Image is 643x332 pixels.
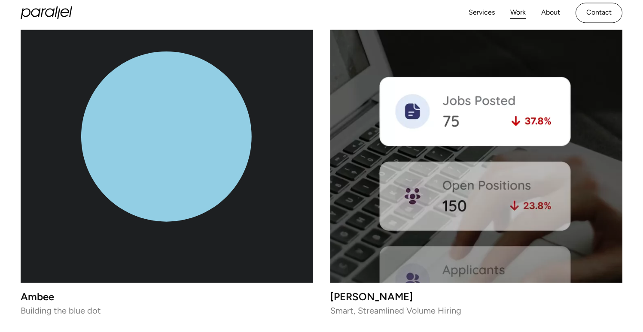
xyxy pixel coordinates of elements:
a: Work [510,6,526,19]
h3: [PERSON_NAME] [330,293,623,300]
a: Contact [576,3,622,23]
a: About [541,6,560,19]
a: home [21,6,72,19]
a: Services [469,6,495,19]
p: Building the blue dot [21,308,313,314]
h3: Ambee [21,293,313,300]
p: Smart, Streamlined Volume Hiring [330,308,623,314]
